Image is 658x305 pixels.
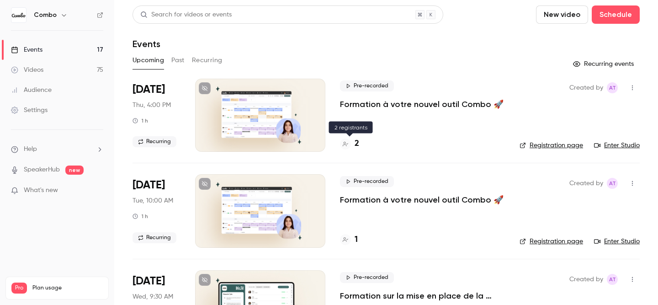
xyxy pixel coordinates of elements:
[24,144,37,154] span: Help
[24,165,60,175] a: SpeakerHub
[11,65,43,75] div: Videos
[11,86,52,95] div: Audience
[569,274,603,285] span: Created by
[65,166,84,175] span: new
[11,8,26,22] img: Combo
[34,11,57,20] h6: Combo
[520,141,583,150] a: Registration page
[520,237,583,246] a: Registration page
[11,283,27,294] span: Pro
[355,234,358,246] h4: 1
[133,174,180,247] div: Sep 16 Tue, 10:00 AM (Europe/Paris)
[569,178,603,189] span: Created by
[609,274,616,285] span: AT
[536,5,588,24] button: New video
[340,138,359,150] a: 2
[592,5,640,24] button: Schedule
[92,187,103,195] iframe: Noticeable Trigger
[607,82,618,93] span: Amandine Test
[133,117,148,124] div: 1 h
[340,194,504,205] a: Formation à votre nouvel outil Combo 🚀
[133,232,176,243] span: Recurring
[133,292,173,301] span: Wed, 9:30 AM
[24,186,58,195] span: What's new
[133,213,148,220] div: 1 h
[340,176,394,187] span: Pre-recorded
[607,274,618,285] span: Amandine Test
[340,99,504,110] a: Formation à votre nouvel outil Combo 🚀
[609,82,616,93] span: AT
[192,53,223,68] button: Recurring
[607,178,618,189] span: Amandine Test
[133,79,180,152] div: Sep 11 Thu, 4:00 PM (Europe/Paris)
[340,234,358,246] a: 1
[11,144,103,154] li: help-dropdown-opener
[133,53,164,68] button: Upcoming
[140,10,232,20] div: Search for videos or events
[133,196,173,205] span: Tue, 10:00 AM
[133,136,176,147] span: Recurring
[594,237,640,246] a: Enter Studio
[11,106,48,115] div: Settings
[340,290,505,301] a: Formation sur la mise en place de la Pointeuse Combo 🚦
[133,101,171,110] span: Thu, 4:00 PM
[133,274,165,289] span: [DATE]
[133,178,165,193] span: [DATE]
[340,272,394,283] span: Pre-recorded
[32,284,103,292] span: Plan usage
[609,178,616,189] span: AT
[11,45,42,54] div: Events
[569,82,603,93] span: Created by
[355,138,359,150] h4: 2
[171,53,185,68] button: Past
[594,141,640,150] a: Enter Studio
[133,38,160,49] h1: Events
[340,80,394,91] span: Pre-recorded
[133,82,165,97] span: [DATE]
[569,57,640,71] button: Recurring events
